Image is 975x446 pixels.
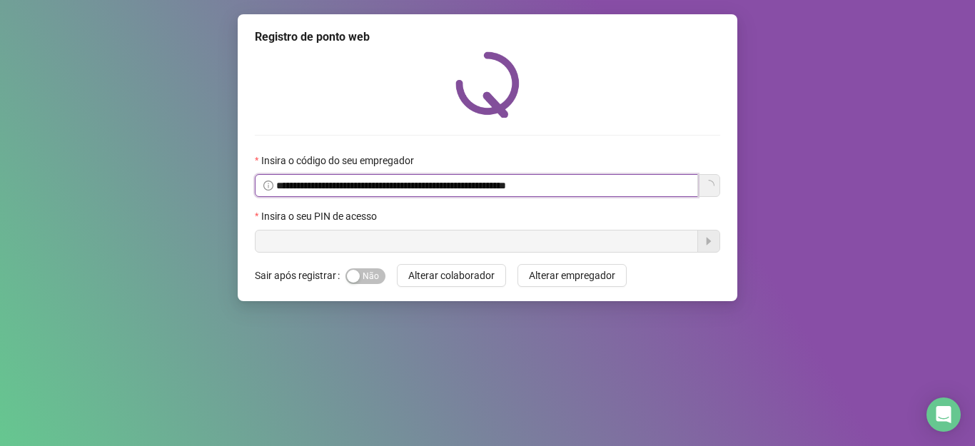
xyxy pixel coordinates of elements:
[263,181,273,191] span: info-circle
[408,268,495,283] span: Alterar colaborador
[517,264,627,287] button: Alterar empregador
[529,268,615,283] span: Alterar empregador
[255,29,720,46] div: Registro de ponto web
[255,208,386,224] label: Insira o seu PIN de acesso
[397,264,506,287] button: Alterar colaborador
[455,51,520,118] img: QRPoint
[255,153,423,168] label: Insira o código do seu empregador
[926,397,961,432] div: Abertura do Messenger da Intercom
[255,264,345,287] label: Sair após registrar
